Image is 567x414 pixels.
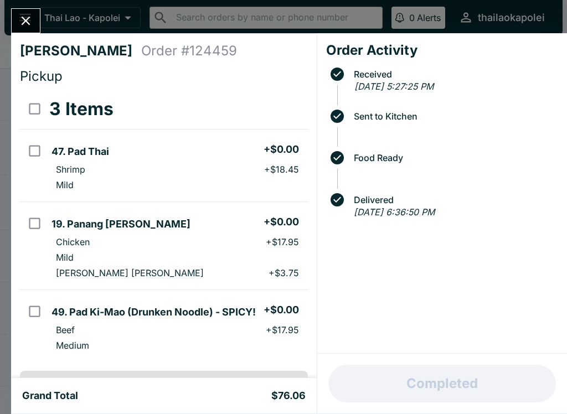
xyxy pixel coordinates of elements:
[56,179,74,190] p: Mild
[22,389,78,402] h5: Grand Total
[264,164,299,175] p: + $18.45
[51,306,256,319] h5: 49. Pad Ki-Mao (Drunken Noodle) - SPICY!
[348,153,558,163] span: Food Ready
[56,252,74,263] p: Mild
[56,340,89,351] p: Medium
[348,69,558,79] span: Received
[20,43,141,59] h4: [PERSON_NAME]
[271,389,306,402] h5: $76.06
[354,206,435,218] em: [DATE] 6:36:50 PM
[12,9,40,33] button: Close
[326,42,558,59] h4: Order Activity
[20,89,308,362] table: orders table
[51,218,190,231] h5: 19. Panang [PERSON_NAME]
[264,143,299,156] h5: + $0.00
[348,195,558,205] span: Delivered
[264,215,299,229] h5: + $0.00
[49,98,114,120] h3: 3 Items
[354,81,434,92] em: [DATE] 5:27:25 PM
[56,324,75,335] p: Beef
[264,303,299,317] h5: + $0.00
[141,43,237,59] h4: Order # 124459
[56,164,85,175] p: Shrimp
[56,267,204,278] p: [PERSON_NAME] [PERSON_NAME]
[348,111,558,121] span: Sent to Kitchen
[51,145,109,158] h5: 47. Pad Thai
[266,236,299,247] p: + $17.95
[20,68,63,84] span: Pickup
[56,236,90,247] p: Chicken
[269,267,299,278] p: + $3.75
[266,324,299,335] p: + $17.95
